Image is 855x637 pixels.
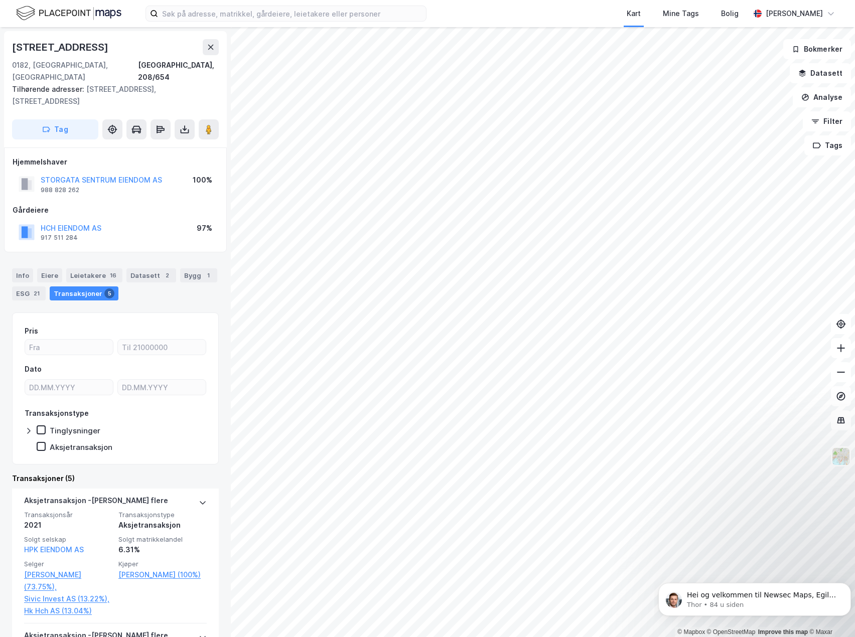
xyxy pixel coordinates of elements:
span: Solgt matrikkelandel [118,535,207,544]
div: Mine Tags [663,8,699,20]
button: Filter [803,111,851,131]
button: Analyse [793,87,851,107]
div: Leietakere [66,268,122,282]
div: 917 511 284 [41,234,78,242]
a: Mapbox [677,628,705,635]
input: Til 21000000 [118,340,206,355]
div: 97% [197,222,212,234]
div: Transaksjonstype [25,407,89,419]
input: Søk på adresse, matrikkel, gårdeiere, leietakere eller personer [158,6,426,21]
div: [STREET_ADDRESS], [STREET_ADDRESS] [12,83,211,107]
div: Pris [25,325,38,337]
div: Aksjetransaksjon [118,519,207,531]
iframe: Intercom notifications melding [654,562,855,632]
div: 100% [193,174,212,186]
span: Solgt selskap [24,535,112,544]
img: Z [831,447,850,466]
span: Transaksjonsår [24,511,112,519]
a: [PERSON_NAME] (73.75%), [24,569,112,593]
div: 2 [162,270,172,280]
a: Improve this map [758,628,808,635]
div: Aksjetransaksjon [50,442,112,452]
span: Kjøper [118,560,207,568]
input: DD.MM.YYYY [118,380,206,395]
div: Dato [25,363,42,375]
input: Fra [25,340,113,355]
div: Transaksjoner (5) [12,472,219,485]
div: 6.31% [118,544,207,556]
span: Transaksjonstype [118,511,207,519]
a: Sivic Invest AS (13.22%), [24,593,112,605]
div: [PERSON_NAME] [766,8,823,20]
div: Gårdeiere [13,204,218,216]
div: Kart [627,8,641,20]
div: ESG [12,286,46,300]
div: 5 [104,288,114,298]
div: Bolig [721,8,739,20]
div: Transaksjoner [50,286,118,300]
button: Datasett [790,63,851,83]
a: Hk Hch AS (13.04%) [24,605,112,617]
div: [STREET_ADDRESS] [12,39,110,55]
div: Hjemmelshaver [13,156,218,168]
div: 21 [32,288,42,298]
div: Tinglysninger [50,426,100,435]
span: Selger [24,560,112,568]
span: Tilhørende adresser: [12,85,86,93]
button: Tags [804,135,851,155]
div: Eiere [37,268,62,282]
div: [GEOGRAPHIC_DATA], 208/654 [138,59,219,83]
div: 16 [108,270,118,280]
button: Tag [12,119,98,139]
div: 2021 [24,519,112,531]
img: logo.f888ab2527a4732fd821a326f86c7f29.svg [16,5,121,22]
a: [PERSON_NAME] (100%) [118,569,207,581]
div: Aksjetransaksjon - [PERSON_NAME] flere [24,495,168,511]
input: DD.MM.YYYY [25,380,113,395]
a: HPK EIENDOM AS [24,545,84,554]
a: OpenStreetMap [707,628,756,635]
div: 0182, [GEOGRAPHIC_DATA], [GEOGRAPHIC_DATA] [12,59,138,83]
div: 1 [203,270,213,280]
div: Info [12,268,33,282]
div: Bygg [180,268,217,282]
div: Datasett [126,268,176,282]
div: 988 828 262 [41,186,79,194]
button: Bokmerker [783,39,851,59]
